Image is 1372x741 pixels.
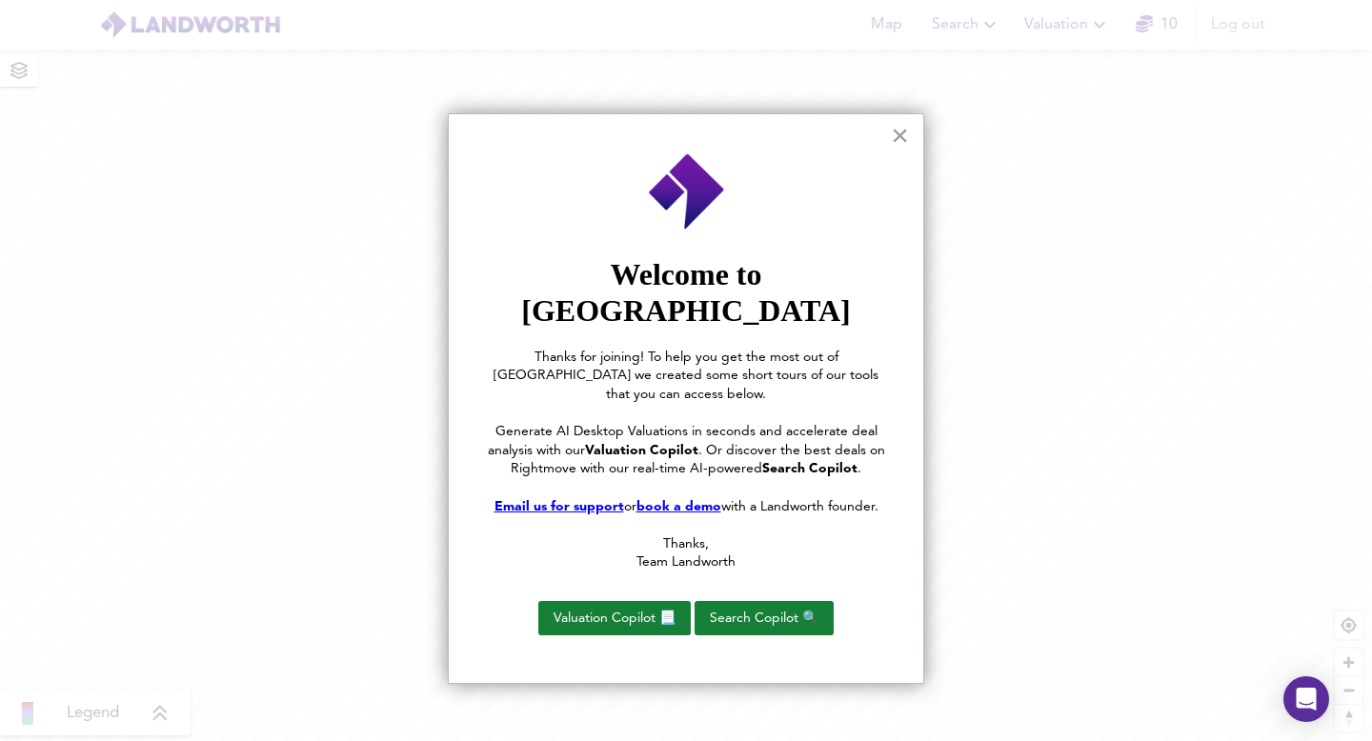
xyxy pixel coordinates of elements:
[721,500,878,513] span: with a Landworth founder.
[891,120,909,150] button: Close
[494,500,624,513] a: Email us for support
[538,601,691,635] button: Valuation Copilot 📃
[487,535,885,554] p: Thanks,
[511,444,889,476] span: . Or discover the best deals on Rightmove with our real-time AI-powered
[762,462,857,475] strong: Search Copilot
[585,444,698,457] strong: Valuation Copilot
[624,500,636,513] span: or
[647,152,727,231] img: Employee Photo
[636,500,721,513] a: book a demo
[695,601,834,635] button: Search Copilot 🔍
[488,425,881,457] span: Generate AI Desktop Valuations in seconds and accelerate deal analysis with our
[487,256,885,330] p: Welcome to [GEOGRAPHIC_DATA]
[487,349,885,405] p: Thanks for joining! To help you get the most out of [GEOGRAPHIC_DATA] we created some short tours...
[487,553,885,572] p: Team Landworth
[1283,676,1329,722] div: Open Intercom Messenger
[857,462,861,475] span: .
